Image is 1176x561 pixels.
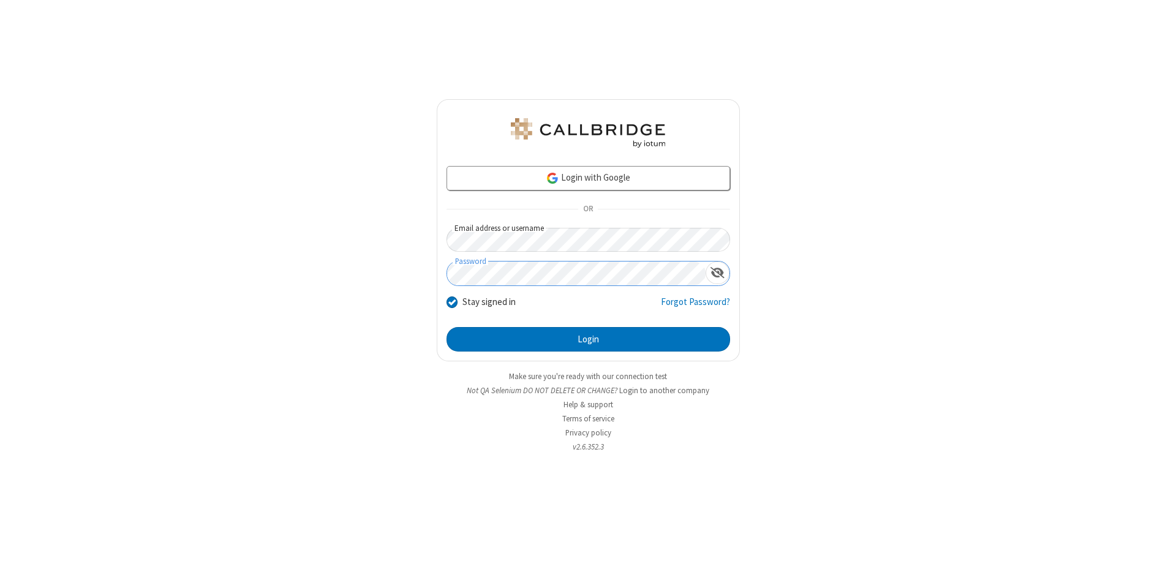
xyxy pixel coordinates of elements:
div: Show password [706,262,729,284]
input: Password [447,262,706,285]
iframe: Chat [1145,529,1167,552]
span: OR [578,201,598,218]
a: Login with Google [447,166,730,190]
a: Terms of service [562,413,614,424]
a: Forgot Password? [661,295,730,318]
img: QA Selenium DO NOT DELETE OR CHANGE [508,118,668,148]
li: Not QA Selenium DO NOT DELETE OR CHANGE? [437,385,740,396]
button: Login to another company [619,385,709,396]
label: Stay signed in [462,295,516,309]
a: Help & support [563,399,613,410]
input: Email address or username [447,228,730,252]
img: google-icon.png [546,171,559,185]
a: Make sure you're ready with our connection test [509,371,667,382]
button: Login [447,327,730,352]
li: v2.6.352.3 [437,441,740,453]
a: Privacy policy [565,427,611,438]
